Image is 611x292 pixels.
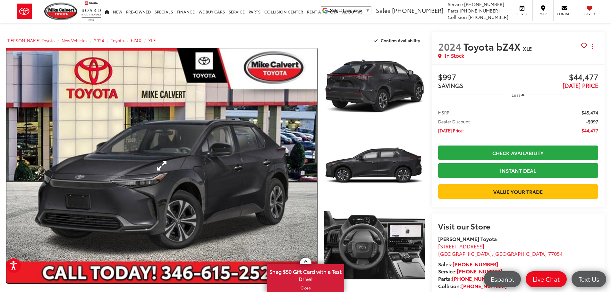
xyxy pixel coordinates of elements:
span: XLE [523,45,532,52]
span: Less [512,92,520,98]
span: $997 [438,73,518,82]
img: 2024 Toyota bZ4X XLE [323,127,426,204]
span: Saved [582,12,597,16]
a: XLE [148,38,156,43]
strong: Collision: [438,282,507,289]
a: Expand Photo 0 [6,48,317,283]
span: Map [536,12,550,16]
button: Less [508,89,528,101]
span: , [438,250,563,257]
span: Collision [448,14,467,20]
img: Mike Calvert Toyota [44,3,78,20]
span: Confirm Availability [381,38,420,43]
span: [GEOGRAPHIC_DATA] [438,250,492,257]
span: [PHONE_NUMBER] [460,7,500,14]
a: Live Chat [526,271,567,287]
a: Toyota [111,38,124,43]
span: [PHONE_NUMBER] [468,14,508,20]
span: $45,474 [581,109,598,116]
span: Service [515,12,529,16]
span: ▼ [366,8,370,13]
a: New Vehicles [62,38,87,43]
a: Text Us [572,271,606,287]
span: Toyota bZ4X [463,39,523,53]
span: Sales [376,6,390,14]
img: 2024 Toyota bZ4X XLE [323,206,426,284]
span: [STREET_ADDRESS] [438,242,484,250]
strong: Service: [438,267,502,275]
strong: Parts: [438,275,497,282]
span: 2024 [438,39,461,53]
a: Check Availability [438,146,598,160]
span: [GEOGRAPHIC_DATA] [493,250,547,257]
a: [PERSON_NAME] Toyota [6,38,55,43]
span: MSRP: [438,109,451,116]
button: Actions [587,41,598,52]
button: Confirm Availability [370,35,425,46]
a: Expand Photo 3 [324,207,425,283]
span: -$997 [586,118,598,125]
a: [PHONE_NUMBER] [457,267,502,275]
span: In Stock [445,52,464,59]
a: Expand Photo 1 [324,48,425,124]
a: [PHONE_NUMBER] [452,275,497,282]
span: [DATE] Price: [438,127,464,134]
a: 2024 [94,38,104,43]
span: Live Chat [530,275,563,283]
a: bZ4X [131,38,141,43]
a: [PHONE_NUMBER] [461,282,507,289]
span: dropdown dots [592,44,593,49]
strong: [PERSON_NAME] Toyota [438,235,497,242]
h2: Visit our Store [438,222,598,230]
a: Español [484,271,521,287]
span: Text Us [575,275,602,283]
span: Contact [557,12,572,16]
a: Instant Deal [438,163,598,178]
a: [STREET_ADDRESS] [GEOGRAPHIC_DATA],[GEOGRAPHIC_DATA] 77054 [438,242,563,257]
span: Parts [448,7,458,14]
a: Value Your Trade [438,184,598,199]
span: $44,477 [581,127,598,134]
span: Español [488,275,517,283]
span: SAVINGS [438,81,463,89]
a: [PHONE_NUMBER] [453,260,498,268]
span: 77054 [548,250,563,257]
img: 2024 Toyota bZ4X XLE [3,47,320,284]
span: [DATE] PRICE [563,81,598,89]
span: [PHONE_NUMBER] [392,6,443,14]
span: [PHONE_NUMBER] [464,1,504,7]
span: Service [448,1,463,7]
span: Snag $50 Gift Card with a Test Drive! [268,265,344,284]
strong: Sales: [438,260,498,268]
a: Expand Photo 2 [324,128,425,204]
img: 2024 Toyota bZ4X XLE [323,47,426,125]
span: Dealer Discount [438,118,470,125]
span: $44,477 [518,73,598,82]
